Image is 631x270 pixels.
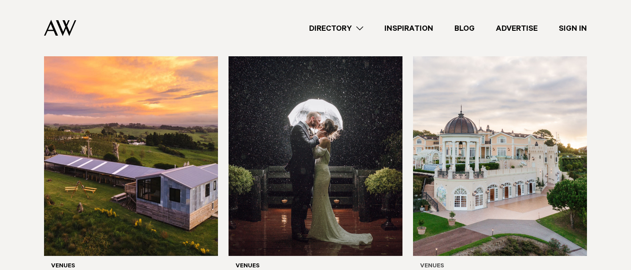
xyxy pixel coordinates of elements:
[485,22,548,34] a: Advertise
[229,23,402,256] img: rainy wedding at bracu estate
[44,23,218,256] img: Auckland Weddings Venues | Le Longbarn
[299,22,374,34] a: Directory
[374,22,444,34] a: Inspiration
[548,22,598,34] a: Sign In
[44,20,76,36] img: Auckland Weddings Logo
[413,23,587,256] img: Exterior view of Lone Pine Estate
[444,22,485,34] a: Blog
